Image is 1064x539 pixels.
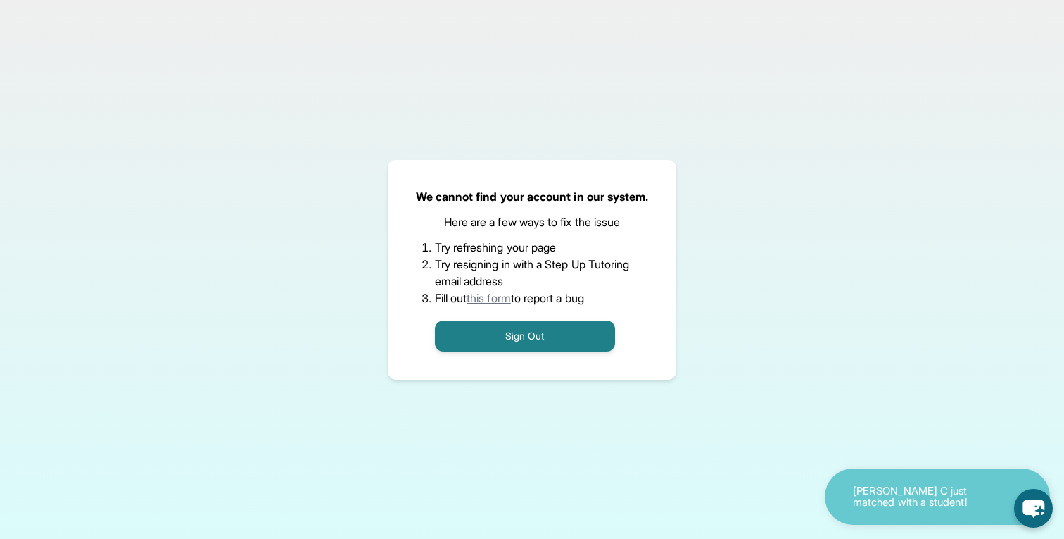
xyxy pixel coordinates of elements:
[435,321,615,352] button: Sign Out
[435,328,615,342] a: Sign Out
[435,239,630,256] li: Try refreshing your page
[1014,489,1053,528] button: chat-button
[853,485,994,509] p: [PERSON_NAME] C just matched with a student!
[435,290,630,306] li: Fill out to report a bug
[444,213,621,230] p: Here are a few ways to fix the issue
[467,291,511,305] a: this form
[435,256,630,290] li: Try resigning in with a Step Up Tutoring email address
[416,188,649,205] p: We cannot find your account in our system.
